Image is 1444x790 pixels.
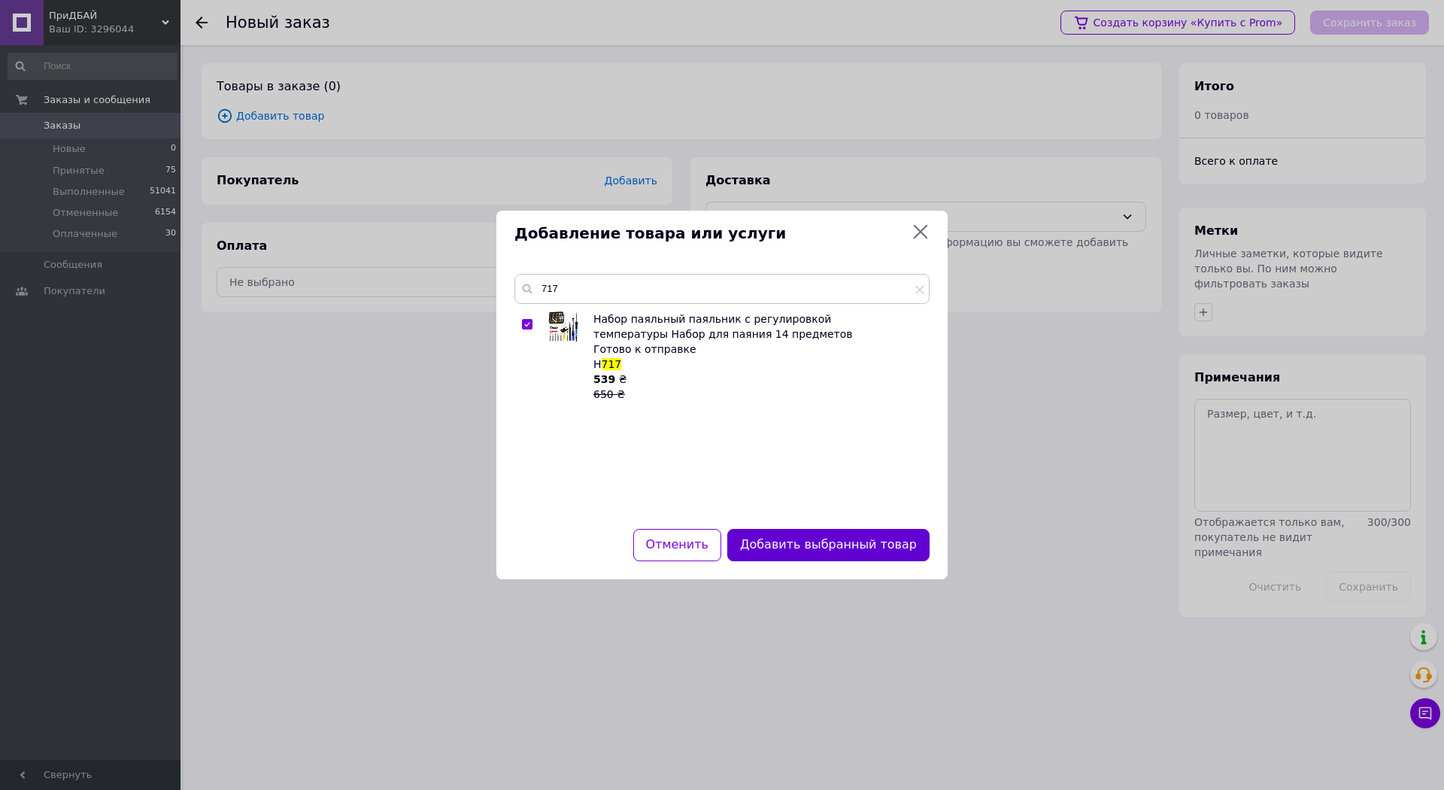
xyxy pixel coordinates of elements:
div: Готово к отправке [593,342,921,357]
span: 717 [602,358,622,370]
button: Отменить [633,529,721,561]
img: Набор паяльный паяльник с регулировкой температуры Набор для паяния 14 предметов [548,311,578,342]
span: Добавление товара или услуги [514,223,906,245]
span: H [593,358,602,370]
div: ₴ [593,372,921,402]
b: 539 [593,373,615,385]
span: 650 ₴ [593,388,625,400]
span: Набор паяльный паяльник с регулировкой температуры Набор для паяния 14 предметов [593,313,853,340]
input: Поиск по товарам и услугам [514,274,930,304]
button: Добавить выбранный товар [727,529,930,561]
